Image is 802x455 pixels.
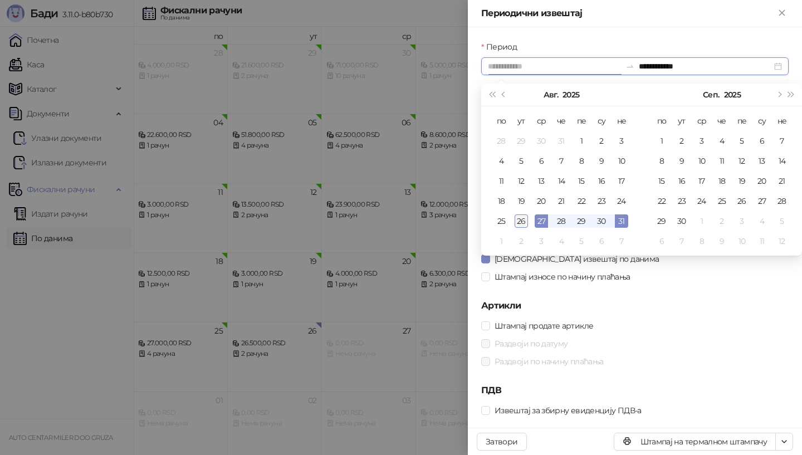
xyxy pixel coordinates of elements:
th: пе [571,111,591,131]
td: 2025-09-01 [491,231,511,251]
div: 29 [575,214,588,228]
th: су [752,111,772,131]
div: 13 [755,154,769,168]
div: 5 [575,234,588,248]
th: ср [692,111,712,131]
div: 17 [695,174,708,188]
td: 2025-08-24 [612,191,632,211]
div: 24 [615,194,628,208]
button: Изабери месец [544,84,558,106]
div: 11 [715,154,728,168]
td: 2025-09-02 [511,231,531,251]
span: Раздвоји по датуму [490,337,572,350]
td: 2025-08-17 [612,171,632,191]
div: 1 [575,134,588,148]
th: не [612,111,632,131]
td: 2025-09-17 [692,171,712,191]
td: 2025-08-01 [571,131,591,151]
button: Изабери годину [563,84,579,106]
div: 10 [615,154,628,168]
td: 2025-09-20 [752,171,772,191]
div: 12 [515,174,528,188]
td: 2025-09-27 [752,191,772,211]
div: 19 [515,194,528,208]
td: 2025-10-09 [712,231,732,251]
td: 2025-08-09 [591,151,612,171]
td: 2025-09-07 [612,231,632,251]
div: 4 [755,214,769,228]
label: Период [481,41,524,53]
td: 2025-08-28 [551,211,571,231]
div: 5 [735,134,749,148]
div: 4 [555,234,568,248]
button: Изабери месец [703,84,719,106]
div: 16 [675,174,688,188]
div: 1 [695,214,708,228]
td: 2025-08-19 [511,191,531,211]
div: 2 [675,134,688,148]
div: 13 [535,174,548,188]
div: 1 [655,134,668,148]
td: 2025-09-19 [732,171,752,191]
div: 4 [495,154,508,168]
div: 12 [775,234,789,248]
div: 25 [495,214,508,228]
div: 29 [655,214,668,228]
td: 2025-10-11 [752,231,772,251]
td: 2025-08-06 [531,151,551,171]
td: 2025-09-05 [732,131,752,151]
div: 24 [695,194,708,208]
td: 2025-09-04 [551,231,571,251]
div: 27 [755,194,769,208]
div: 17 [615,174,628,188]
div: 18 [715,174,728,188]
div: Периодични извештај [481,7,775,20]
td: 2025-08-22 [571,191,591,211]
button: Претходни месец (PageUp) [498,84,510,106]
div: 6 [655,234,668,248]
td: 2025-08-12 [511,171,531,191]
th: су [591,111,612,131]
td: 2025-09-29 [652,211,672,231]
th: ут [672,111,692,131]
div: 18 [495,194,508,208]
td: 2025-08-25 [491,211,511,231]
td: 2025-09-10 [692,151,712,171]
div: 15 [655,174,668,188]
button: Следећи месец (PageDown) [772,84,785,106]
td: 2025-10-06 [652,231,672,251]
div: 3 [535,234,548,248]
td: 2025-09-22 [652,191,672,211]
td: 2025-10-07 [672,231,692,251]
div: 25 [715,194,728,208]
th: ут [511,111,531,131]
td: 2025-08-03 [612,131,632,151]
td: 2025-10-03 [732,211,752,231]
td: 2025-10-01 [692,211,712,231]
div: 3 [695,134,708,148]
td: 2025-08-26 [511,211,531,231]
td: 2025-08-23 [591,191,612,211]
div: 1 [495,234,508,248]
div: 5 [515,154,528,168]
button: Затвори [477,433,527,451]
td: 2025-08-21 [551,191,571,211]
td: 2025-09-04 [712,131,732,151]
div: 31 [555,134,568,148]
div: 22 [575,194,588,208]
td: 2025-09-06 [591,231,612,251]
div: 7 [775,134,789,148]
td: 2025-09-15 [652,171,672,191]
td: 2025-09-23 [672,191,692,211]
td: 2025-09-03 [692,131,712,151]
div: 21 [775,174,789,188]
div: 20 [755,174,769,188]
span: Извештај за збирну евиденцију ПДВ-а [490,404,646,417]
td: 2025-08-15 [571,171,591,191]
td: 2025-09-26 [732,191,752,211]
div: 11 [755,234,769,248]
td: 2025-09-21 [772,171,792,191]
td: 2025-10-02 [712,211,732,231]
div: 12 [735,154,749,168]
td: 2025-08-30 [591,211,612,231]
